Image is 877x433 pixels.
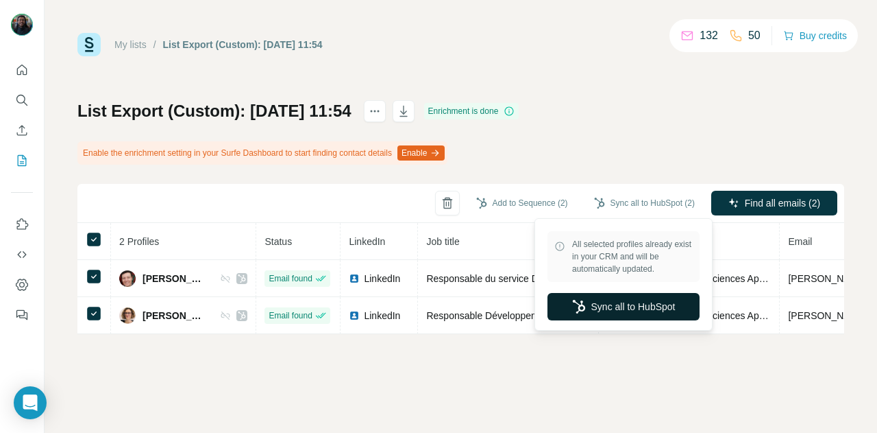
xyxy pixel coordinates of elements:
span: All selected profiles already exist in your CRM and will be automatically updated. [572,238,693,275]
span: Find all emails (2) [745,196,820,210]
button: Add to Sequence (2) [467,193,578,213]
p: 132 [700,27,718,44]
span: Email found [269,309,312,322]
span: LinkedIn [364,272,400,285]
button: Sync all to HubSpot [547,293,700,320]
span: LinkedIn [364,309,400,323]
span: Responsable Développement des ressources humaines [426,310,664,321]
a: My lists [114,39,147,50]
span: Email [788,236,812,247]
span: Status [264,236,292,247]
button: Dashboard [11,272,33,297]
button: Enrich CSV [11,118,33,143]
span: Job title [426,236,459,247]
button: Find all emails (2) [711,191,837,215]
img: Avatar [11,14,33,36]
h1: List Export (Custom): [DATE] 11:54 [77,100,351,122]
span: 2 Profiles [119,236,159,247]
img: Surfe Logo [77,33,101,56]
span: [PERSON_NAME] [143,309,206,323]
button: My lists [11,148,33,173]
img: LinkedIn logo [349,273,360,284]
img: Avatar [119,270,136,287]
img: Avatar [119,307,136,324]
span: LinkedIn [349,236,385,247]
p: 50 [748,27,761,44]
div: Enable the enrichment setting in your Surfe Dashboard to start finding contact details [77,141,447,165]
button: Enable [397,145,445,161]
span: [PERSON_NAME] [143,272,206,285]
li: / [153,38,156,51]
span: Email found [269,272,312,285]
span: Responsable du service Développement Durable et Responsabilité Sociétale [426,273,753,284]
button: Search [11,88,33,113]
div: Enrichment is done [424,103,519,119]
button: Sync all to HubSpot (2) [584,193,704,213]
button: Quick start [11,58,33,82]
button: Use Surfe API [11,242,33,267]
button: Use Surfe on LinkedIn [11,212,33,237]
img: LinkedIn logo [349,310,360,321]
button: Feedback [11,303,33,327]
div: List Export (Custom): [DATE] 11:54 [163,38,323,51]
button: actions [364,100,386,122]
button: Buy credits [783,26,847,45]
div: Open Intercom Messenger [14,386,47,419]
